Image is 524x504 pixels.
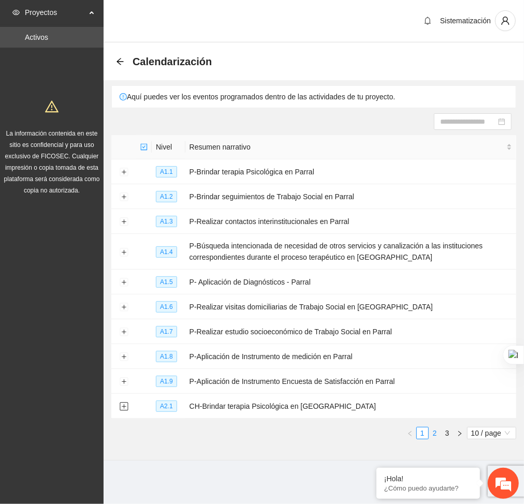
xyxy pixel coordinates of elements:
[156,216,177,227] span: A1.3
[156,246,177,258] span: A1.4
[120,303,128,312] button: Expand row
[120,218,128,226] button: Expand row
[116,57,124,66] div: Back
[429,427,441,439] li: 2
[467,427,516,439] div: Page Size
[384,484,472,492] p: ¿Cómo puedo ayudarte?
[185,209,516,234] td: P-Realizar contactos interinstitucionales en Parral
[120,353,128,361] button: Expand row
[116,57,124,66] span: arrow-left
[156,401,177,412] span: A2.1
[185,344,516,369] td: P-Aplicación de Instrumento de medición en Parral
[120,378,128,386] button: Expand row
[185,184,516,209] td: P-Brindar seguimientos de Trabajo Social en Parral
[471,427,512,439] span: 10 / page
[45,100,59,113] span: warning
[496,16,515,25] span: user
[185,234,516,270] td: P-Búsqueda intencionada de necesidad de otros servicios y canalización a las instituciones corres...
[60,138,143,243] span: Estamos en línea.
[156,376,177,387] span: A1.9
[404,427,416,439] li: Previous Page
[440,17,491,25] span: Sistematización
[54,53,174,66] div: Chatee con nosotros ahora
[120,403,128,411] button: Expand row
[133,53,212,70] span: Calendarización
[120,328,128,336] button: Expand row
[420,17,435,25] span: bell
[140,143,148,151] span: check-square
[5,283,197,319] textarea: Escriba su mensaje y pulse “Intro”
[185,135,516,159] th: Resumen narrativo
[442,427,453,439] a: 3
[454,427,466,439] button: right
[120,168,128,176] button: Expand row
[185,159,516,184] td: P-Brindar terapia Psicológica en Parral
[384,475,472,483] div: ¡Hola!
[156,351,177,362] span: A1.8
[170,5,195,30] div: Minimizar ventana de chat en vivo
[120,193,128,201] button: Expand row
[4,130,100,194] span: La información contenida en este sitio es confidencial y para uso exclusivo de FICOSEC. Cualquier...
[185,270,516,294] td: P- Aplicación de Diagnósticos - Parral
[120,93,127,100] span: exclamation-circle
[120,248,128,256] button: Expand row
[190,141,504,153] span: Resumen narrativo
[417,427,428,439] a: 1
[152,135,185,159] th: Nivel
[457,431,463,437] span: right
[156,166,177,177] span: A1.1
[419,12,436,29] button: bell
[25,33,48,41] a: Activos
[495,10,516,31] button: user
[156,326,177,337] span: A1.7
[112,86,516,108] div: Aquí puedes ver los eventos programados dentro de las actividades de tu proyecto.
[404,427,416,439] button: left
[454,427,466,439] li: Next Page
[156,301,177,313] span: A1.6
[25,2,86,23] span: Proyectos
[12,9,20,16] span: eye
[185,294,516,319] td: P-Realizar visitas domiciliarias de Trabajo Social en [GEOGRAPHIC_DATA]
[185,319,516,344] td: P-Realizar estudio socioeconómico de Trabajo Social en Parral
[185,394,516,419] td: CH-Brindar terapia Psicológica en [GEOGRAPHIC_DATA]
[185,369,516,394] td: P-Aplicación de Instrumento Encuesta de Satisfacción en Parral
[156,191,177,202] span: A1.2
[429,427,441,439] a: 2
[156,276,177,288] span: A1.5
[407,431,413,437] span: left
[120,278,128,287] button: Expand row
